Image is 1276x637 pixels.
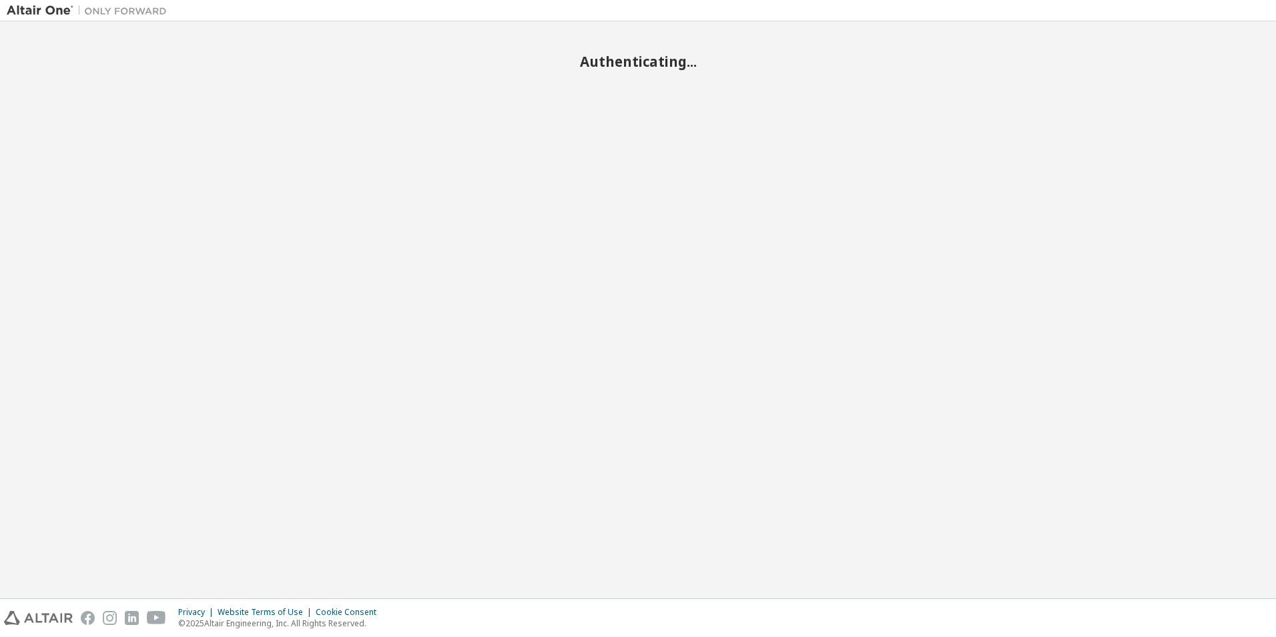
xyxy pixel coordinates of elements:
[103,611,117,625] img: instagram.svg
[178,607,218,618] div: Privacy
[81,611,95,625] img: facebook.svg
[7,53,1269,70] h2: Authenticating...
[316,607,384,618] div: Cookie Consent
[218,607,316,618] div: Website Terms of Use
[147,611,166,625] img: youtube.svg
[4,611,73,625] img: altair_logo.svg
[125,611,139,625] img: linkedin.svg
[178,618,384,629] p: © 2025 Altair Engineering, Inc. All Rights Reserved.
[7,4,174,17] img: Altair One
